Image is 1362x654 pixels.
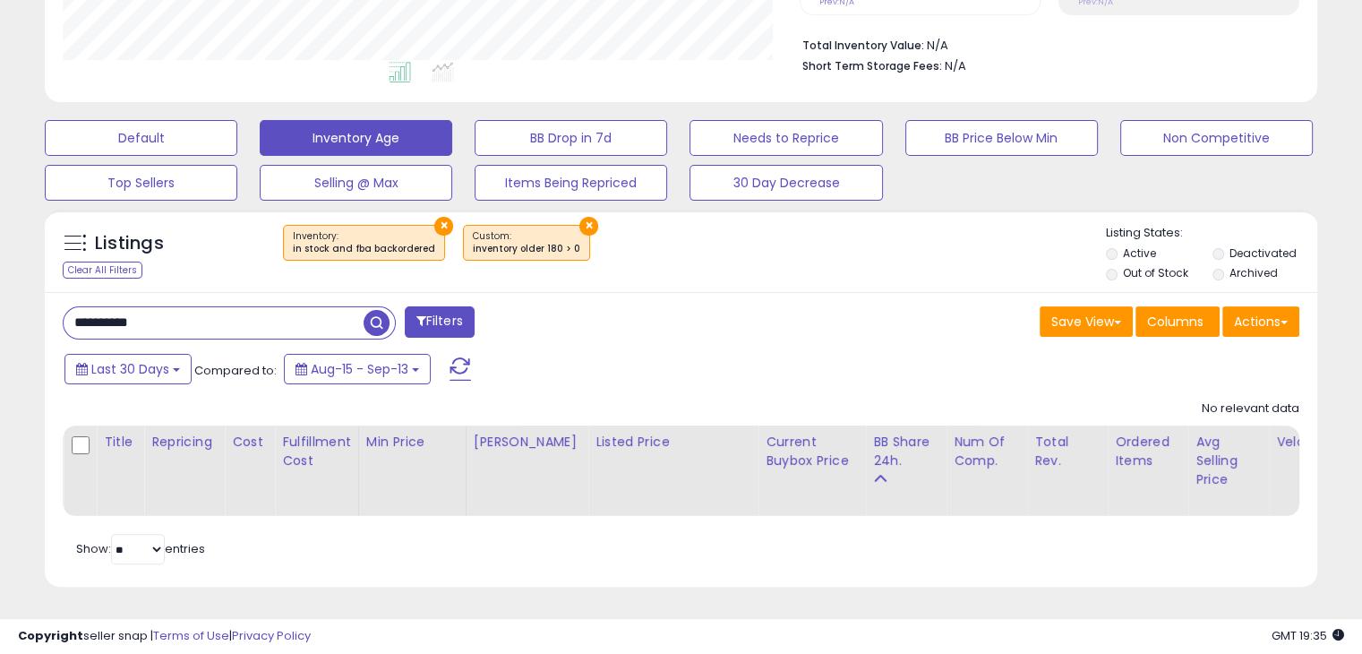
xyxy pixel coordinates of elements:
span: Custom: [473,229,580,256]
div: Cost [232,433,267,452]
button: × [579,217,598,236]
div: in stock and fba backordered [293,243,435,255]
button: Aug-15 - Sep-13 [284,354,431,384]
button: Save View [1040,306,1133,337]
label: Deactivated [1229,245,1296,261]
button: Non Competitive [1120,120,1313,156]
button: Selling @ Max [260,165,452,201]
button: 30 Day Decrease [690,165,882,201]
label: Active [1123,245,1156,261]
div: No relevant data [1202,400,1299,417]
span: 2025-10-14 19:35 GMT [1272,627,1344,644]
div: Velocity [1276,433,1341,452]
div: Num of Comp. [954,433,1019,470]
div: Clear All Filters [63,262,142,279]
div: Fulfillment Cost [282,433,351,470]
button: Columns [1135,306,1220,337]
span: Compared to: [194,362,277,379]
button: BB Price Below Min [905,120,1098,156]
div: Repricing [151,433,217,452]
span: N/A [945,57,966,74]
button: × [434,217,453,236]
div: Listed Price [595,433,750,452]
div: Title [104,433,136,452]
button: Items Being Repriced [475,165,667,201]
div: Total Rev. [1034,433,1100,470]
label: Archived [1229,265,1277,280]
div: Avg Selling Price [1195,433,1261,489]
span: Aug-15 - Sep-13 [311,360,408,378]
p: Listing States: [1106,225,1317,242]
span: Columns [1147,313,1204,331]
b: Total Inventory Value: [802,38,924,53]
span: Last 30 Days [91,360,169,378]
button: Inventory Age [260,120,452,156]
div: BB Share 24h. [873,433,938,470]
button: BB Drop in 7d [475,120,667,156]
div: Min Price [366,433,458,452]
span: Show: entries [76,540,205,557]
div: [PERSON_NAME] [474,433,580,452]
button: Default [45,120,237,156]
div: seller snap | | [18,628,311,645]
label: Out of Stock [1123,265,1188,280]
div: Current Buybox Price [766,433,858,470]
button: Filters [405,306,475,338]
div: Ordered Items [1115,433,1180,470]
a: Terms of Use [153,627,229,644]
button: Actions [1222,306,1299,337]
strong: Copyright [18,627,83,644]
button: Top Sellers [45,165,237,201]
a: Privacy Policy [232,627,311,644]
li: N/A [802,33,1286,55]
div: inventory older 180 > 0 [473,243,580,255]
button: Last 30 Days [64,354,192,384]
h5: Listings [95,231,164,256]
b: Short Term Storage Fees: [802,58,942,73]
span: Inventory : [293,229,435,256]
button: Needs to Reprice [690,120,882,156]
